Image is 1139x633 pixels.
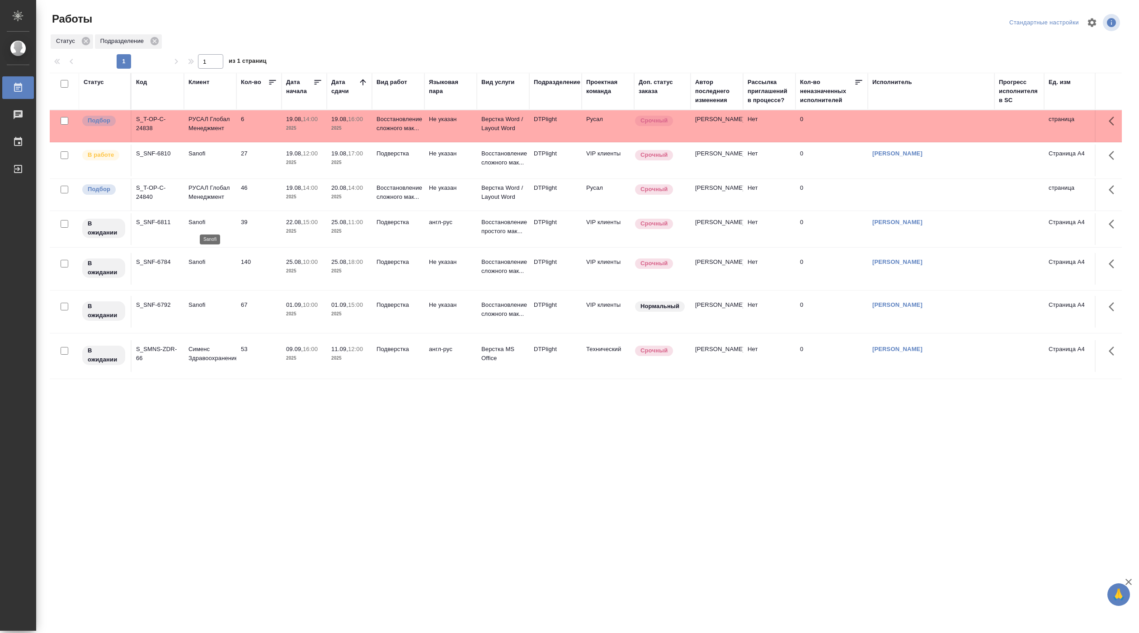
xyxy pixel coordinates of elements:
[795,110,868,142] td: 0
[481,300,525,319] p: Восстановление сложного мак...
[377,258,420,267] p: Подверстка
[377,115,420,133] p: Восстановление сложного мак...
[56,37,78,46] p: Статус
[743,296,795,328] td: Нет
[795,253,868,285] td: 0
[188,258,232,267] p: Sanofi
[188,218,232,227] p: Sanofi
[81,149,126,161] div: Исполнитель выполняет работу
[481,258,525,276] p: Восстановление сложного мак...
[529,145,582,176] td: DTPlight
[1044,110,1097,142] td: страница
[872,150,922,157] a: [PERSON_NAME]
[1103,340,1125,362] button: Здесь прячутся важные кнопки
[377,345,420,354] p: Подверстка
[136,183,179,202] div: S_T-OP-C-24840
[377,183,420,202] p: Восстановление сложного мак...
[348,346,363,352] p: 12:00
[743,145,795,176] td: Нет
[691,253,743,285] td: [PERSON_NAME]
[286,301,303,308] p: 01.09,
[50,12,92,26] span: Работы
[424,340,477,372] td: англ-рус
[286,158,322,167] p: 2025
[286,267,322,276] p: 2025
[51,34,93,49] div: Статус
[1103,110,1125,132] button: Здесь прячутся важные кнопки
[481,218,525,236] p: Восстановление простого мак...
[81,300,126,322] div: Исполнитель назначен, приступать к работе пока рано
[81,258,126,279] div: Исполнитель назначен, приступать к работе пока рано
[236,340,282,372] td: 53
[303,150,318,157] p: 12:00
[424,213,477,245] td: англ-рус
[188,183,232,202] p: РУСАЛ Глобал Менеджмент
[1081,12,1103,33] span: Настроить таблицу
[582,340,634,372] td: Технический
[1103,296,1125,318] button: Здесь прячутся важные кнопки
[348,184,363,191] p: 14:00
[88,346,120,364] p: В ожидании
[331,346,348,352] p: 11.09,
[691,179,743,211] td: [PERSON_NAME]
[424,110,477,142] td: Не указан
[640,116,668,125] p: Срочный
[286,219,303,225] p: 22.08,
[81,345,126,366] div: Исполнитель назначен, приступать к работе пока рано
[481,149,525,167] p: Восстановление сложного мак...
[136,149,179,158] div: S_SNF-6810
[88,185,110,194] p: Подбор
[377,78,407,87] div: Вид работ
[872,346,922,352] a: [PERSON_NAME]
[348,301,363,308] p: 15:00
[743,340,795,372] td: Нет
[95,34,162,49] div: Подразделение
[1044,296,1097,328] td: Страница А4
[331,258,348,265] p: 25.08,
[582,296,634,328] td: VIP клиенты
[424,253,477,285] td: Не указан
[348,150,363,157] p: 17:00
[377,218,420,227] p: Подверстка
[481,183,525,202] p: Верстка Word / Layout Word
[1044,253,1097,285] td: Страница А4
[586,78,630,96] div: Проектная команда
[331,192,367,202] p: 2025
[748,78,791,105] div: Рассылка приглашений в процессе?
[534,78,580,87] div: Подразделение
[236,213,282,245] td: 39
[303,116,318,122] p: 14:00
[582,179,634,211] td: Русал
[424,145,477,176] td: Не указан
[286,124,322,133] p: 2025
[286,78,313,96] div: Дата начала
[88,116,110,125] p: Подбор
[188,149,232,158] p: Sanofi
[286,116,303,122] p: 19.08,
[424,296,477,328] td: Не указан
[1044,179,1097,211] td: страница
[331,116,348,122] p: 19.08,
[640,302,679,311] p: Нормальный
[88,150,114,159] p: В работе
[1103,213,1125,235] button: Здесь прячутся важные кнопки
[188,345,232,363] p: Сименс Здравоохранение
[331,150,348,157] p: 19.08,
[331,354,367,363] p: 2025
[136,345,179,363] div: S_SMNS-ZDR-66
[331,158,367,167] p: 2025
[1007,16,1081,30] div: split button
[88,259,120,277] p: В ожидании
[695,78,739,105] div: Автор последнего изменения
[377,300,420,309] p: Подверстка
[377,149,420,158] p: Подверстка
[529,253,582,285] td: DTPlight
[236,110,282,142] td: 6
[529,110,582,142] td: DTPlight
[1103,145,1125,166] button: Здесь прячутся важные кнопки
[582,213,634,245] td: VIP клиенты
[800,78,854,105] div: Кол-во неназначенных исполнителей
[81,183,126,196] div: Можно подбирать исполнителей
[81,218,126,239] div: Исполнитель назначен, приступать к работе пока рано
[331,301,348,308] p: 01.09,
